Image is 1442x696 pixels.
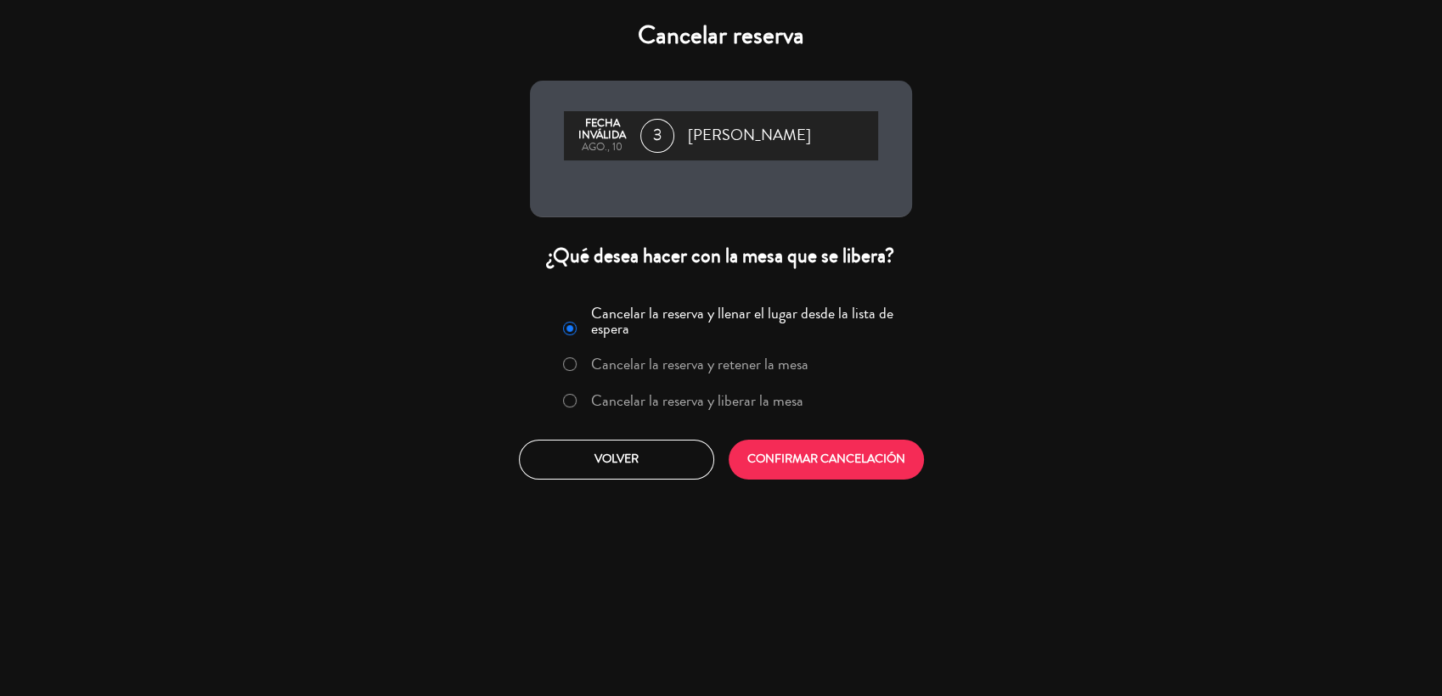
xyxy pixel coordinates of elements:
div: Fecha inválida [572,118,632,142]
label: Cancelar la reserva y liberar la mesa [591,393,803,408]
div: ago., 10 [572,142,632,154]
label: Cancelar la reserva y llenar el lugar desde la lista de espera [591,306,902,336]
button: Volver [519,440,714,480]
span: [PERSON_NAME] [688,123,811,149]
h4: Cancelar reserva [530,20,912,51]
button: CONFIRMAR CANCELACIÓN [729,440,924,480]
div: ¿Qué desea hacer con la mesa que se libera? [530,243,912,269]
label: Cancelar la reserva y retener la mesa [591,356,808,372]
span: 3 [640,119,674,153]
